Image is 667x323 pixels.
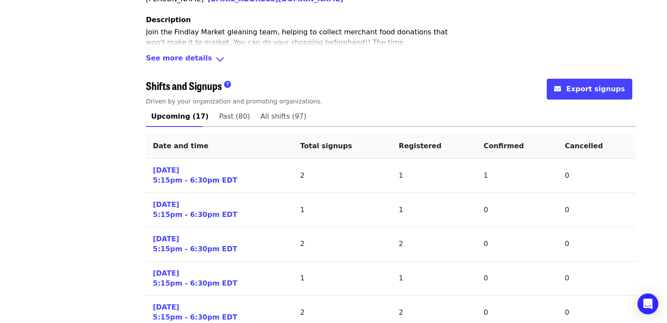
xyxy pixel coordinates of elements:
span: Driven by your organization and promoting organizations. [146,98,322,105]
span: Registered [399,142,441,150]
a: [DATE]5:15pm - 6:30pm EDT [153,166,237,186]
a: Past (80) [214,106,255,127]
span: Description [146,16,191,24]
td: 0 [477,193,558,227]
td: 0 [558,262,636,296]
span: Shifts and Signups [146,78,222,93]
a: [DATE]5:15pm - 6:30pm EDT [153,303,237,323]
td: 2 [293,159,392,193]
td: 0 [477,227,558,262]
button: envelope iconExport signups [547,79,632,100]
div: See more detailsangle-down icon [146,53,636,66]
span: Cancelled [565,142,603,150]
p: Join the Findlay Market gleaning team, helping to collect merchant food donations that won't make... [146,27,450,69]
span: See more details [146,53,212,66]
td: 1 [392,159,476,193]
a: [DATE]5:15pm - 6:30pm EDT [153,200,237,220]
span: Confirmed [484,142,524,150]
a: [DATE]5:15pm - 6:30pm EDT [153,234,237,254]
i: question-circle icon [224,80,231,89]
span: Upcoming (17) [151,110,208,123]
td: 1 [293,262,392,296]
i: envelope icon [554,85,561,93]
td: 2 [293,227,392,262]
td: 1 [392,262,476,296]
td: 1 [477,159,558,193]
td: 0 [558,193,636,227]
i: angle-down icon [215,53,225,66]
span: Date and time [153,142,208,150]
a: [DATE]5:15pm - 6:30pm EDT [153,269,237,289]
td: 2 [392,227,476,262]
td: 1 [293,193,392,227]
span: Total signups [300,142,352,150]
td: 0 [558,227,636,262]
span: Past (80) [219,110,250,123]
td: 1 [392,193,476,227]
a: All shifts (97) [255,106,312,127]
div: Open Intercom Messenger [637,293,658,314]
a: Upcoming (17) [146,106,214,127]
td: 0 [558,159,636,193]
td: 0 [477,262,558,296]
span: All shifts (97) [261,110,307,123]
